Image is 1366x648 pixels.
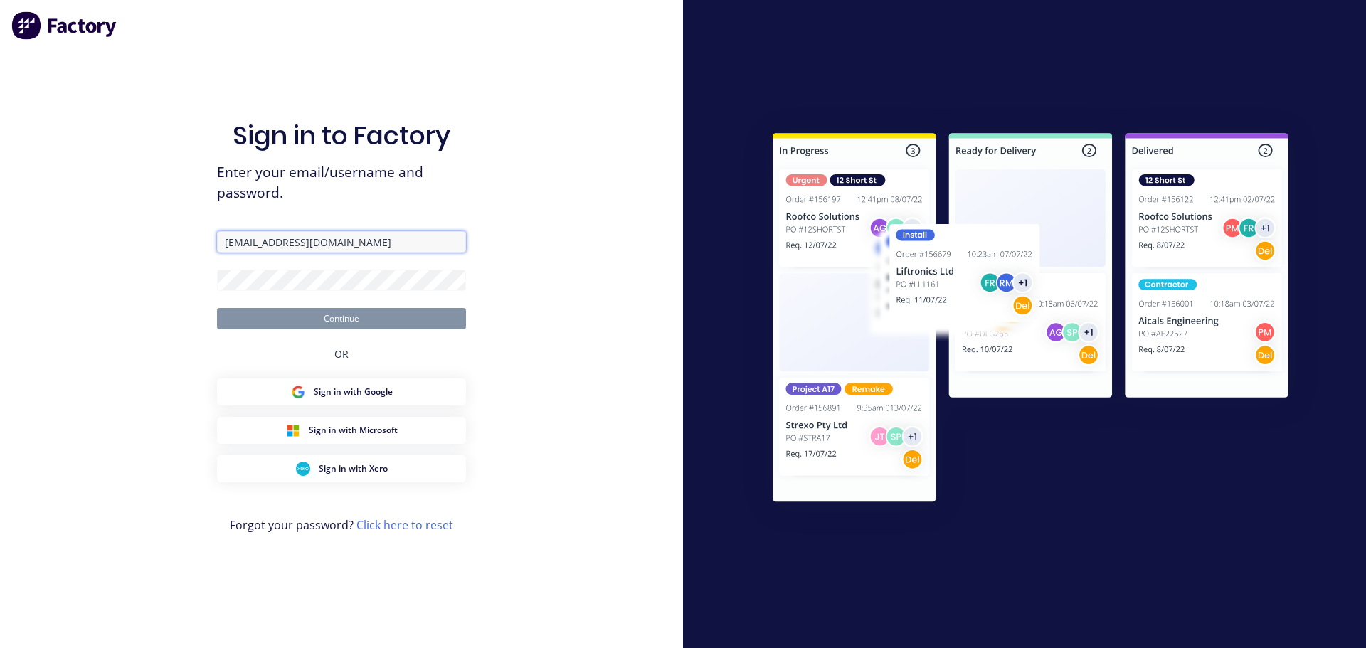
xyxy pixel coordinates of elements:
input: Email/Username [217,231,466,253]
span: Sign in with Xero [319,462,388,475]
span: Forgot your password? [230,516,453,533]
img: Microsoft Sign in [286,423,300,437]
h1: Sign in to Factory [233,120,450,151]
span: Sign in with Microsoft [309,424,398,437]
button: Continue [217,308,466,329]
button: Xero Sign inSign in with Xero [217,455,466,482]
img: Google Sign in [291,385,305,399]
button: Microsoft Sign inSign in with Microsoft [217,417,466,444]
span: Sign in with Google [314,386,393,398]
a: Click here to reset [356,517,453,533]
img: Factory [11,11,118,40]
div: OR [334,329,349,378]
img: Xero Sign in [296,462,310,476]
img: Sign in [741,105,1320,536]
button: Google Sign inSign in with Google [217,378,466,405]
span: Enter your email/username and password. [217,162,466,203]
